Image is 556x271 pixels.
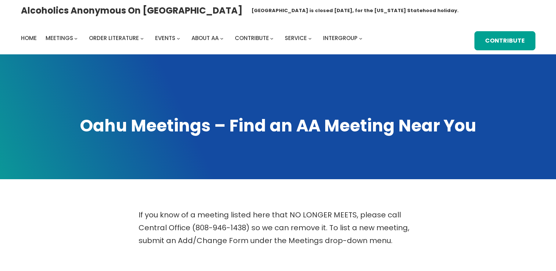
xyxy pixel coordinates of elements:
a: Contribute [474,31,535,51]
a: Events [155,33,175,43]
a: Home [21,33,37,43]
h1: Oahu Meetings – Find an AA Meeting Near You [21,115,535,137]
button: Service submenu [308,37,312,40]
span: Meetings [46,34,73,42]
button: Order Literature submenu [140,37,144,40]
a: Alcoholics Anonymous on [GEOGRAPHIC_DATA] [21,3,243,18]
a: Meetings [46,33,73,43]
a: Service [285,33,307,43]
span: Order Literature [89,34,139,42]
button: Contribute submenu [270,37,273,40]
a: Contribute [235,33,269,43]
button: Meetings submenu [74,37,78,40]
span: Events [155,34,175,42]
a: About AA [191,33,219,43]
button: Events submenu [177,37,180,40]
button: Intergroup submenu [359,37,362,40]
a: Intergroup [323,33,358,43]
span: Home [21,34,37,42]
p: If you know of a meeting listed here that NO LONGER MEETS, please call Central Office (808-946-14... [139,209,418,247]
nav: Intergroup [21,33,365,43]
h1: [GEOGRAPHIC_DATA] is closed [DATE], for the [US_STATE] Statehood holiday. [251,7,459,14]
span: Contribute [235,34,269,42]
span: About AA [191,34,219,42]
span: Service [285,34,307,42]
button: About AA submenu [220,37,223,40]
span: Intergroup [323,34,358,42]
